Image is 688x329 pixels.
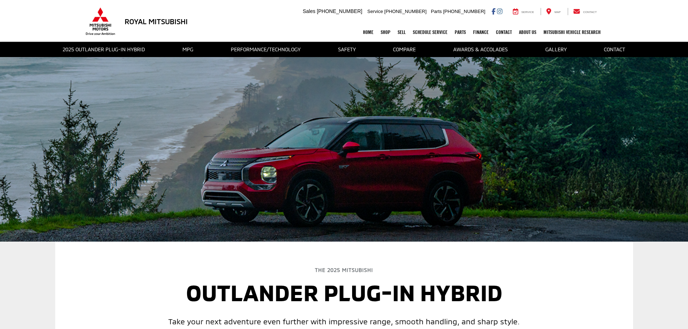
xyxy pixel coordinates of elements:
[431,9,442,14] span: Parts
[443,9,485,14] span: [PHONE_NUMBER]
[225,42,306,57] a: PERFORMANCE/TECHNOLOGY
[515,23,540,41] a: About Us
[522,10,534,14] span: Service
[84,7,117,35] img: Mitsubishi
[409,23,451,41] a: Schedule Service: Opens in a new tab
[303,8,315,14] span: Sales
[448,42,513,57] a: Awards & Accolades
[583,10,597,14] span: Contact
[492,23,515,41] a: Contact
[568,8,602,15] a: Contact
[540,42,572,57] a: GALLERY
[492,8,496,14] a: Facebook: Click to visit our Facebook page
[394,23,409,41] a: Sell
[541,8,566,15] a: Map
[377,23,394,41] a: Shop
[177,42,199,57] a: MPG
[598,42,631,57] a: CONTACT
[186,278,502,306] span: Outlander Plug-in Hybrid
[317,8,362,14] span: [PHONE_NUMBER]
[497,8,502,14] a: Instagram: Click to visit our Instagram page
[359,23,377,41] a: Home
[384,9,427,14] span: [PHONE_NUMBER]
[554,10,561,14] span: Map
[540,23,604,41] a: Mitsubishi Vehicle Research
[507,8,540,15] a: Service
[168,317,520,326] p: Take your next adventure even further with impressive range, smooth handling, and sharp style.
[388,42,421,57] a: COMPARE
[125,17,188,25] h3: Royal Mitsubishi
[57,42,150,57] a: 2025 Outlander Plug-in Hybrid
[451,23,470,41] a: Parts: Opens in a new tab
[470,23,492,41] a: Finance
[367,9,383,14] span: Service
[168,267,520,273] span: The 2025 Mitsubishi
[333,42,361,57] a: SAFETY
